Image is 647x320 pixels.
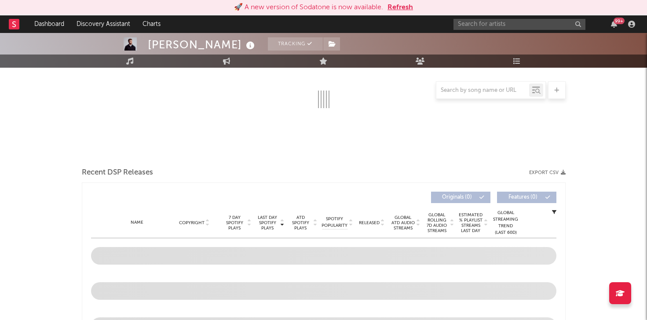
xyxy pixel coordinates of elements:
[611,21,617,28] button: 99+
[148,37,257,52] div: [PERSON_NAME]
[529,170,566,175] button: Export CSV
[614,18,625,24] div: 99 +
[497,192,556,203] button: Features(0)
[223,215,246,231] span: 7 Day Spotify Plays
[359,220,380,225] span: Released
[493,210,519,236] div: Global Streaming Trend (Last 60D)
[436,87,529,94] input: Search by song name or URL
[437,195,477,200] span: Originals ( 0 )
[425,212,449,233] span: Global Rolling 7D Audio Streams
[268,37,323,51] button: Tracking
[431,192,490,203] button: Originals(0)
[109,219,166,226] div: Name
[234,2,383,13] div: 🚀 A new version of Sodatone is now available.
[256,215,279,231] span: Last Day Spotify Plays
[322,216,347,229] span: Spotify Popularity
[453,19,585,30] input: Search for artists
[179,220,205,225] span: Copyright
[28,15,70,33] a: Dashboard
[82,167,153,178] span: Recent DSP Releases
[459,212,483,233] span: Estimated % Playlist Streams Last Day
[289,215,312,231] span: ATD Spotify Plays
[70,15,136,33] a: Discovery Assistant
[136,15,167,33] a: Charts
[391,215,415,231] span: Global ATD Audio Streams
[387,2,413,13] button: Refresh
[503,195,543,200] span: Features ( 0 )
